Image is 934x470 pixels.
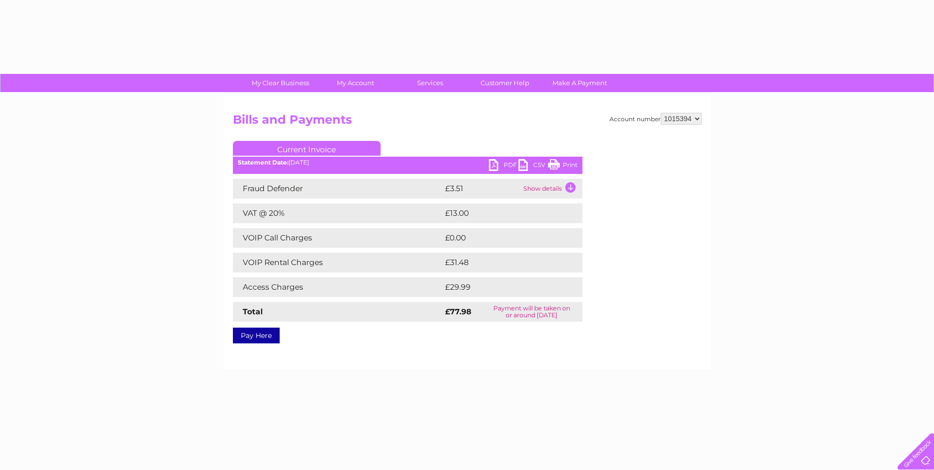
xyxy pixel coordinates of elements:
a: Make A Payment [539,74,620,92]
a: Customer Help [464,74,546,92]
a: Services [389,74,471,92]
td: VAT @ 20% [233,203,443,223]
td: £29.99 [443,277,563,297]
a: PDF [489,159,518,173]
strong: Total [243,307,263,316]
td: £13.00 [443,203,562,223]
a: My Clear Business [240,74,321,92]
strong: £77.98 [445,307,471,316]
td: Fraud Defender [233,179,443,199]
td: £31.48 [443,253,562,272]
a: My Account [315,74,396,92]
td: Access Charges [233,277,443,297]
h2: Bills and Payments [233,113,702,132]
a: Pay Here [233,328,280,343]
td: Payment will be taken on or around [DATE] [481,302,582,322]
a: Print [548,159,578,173]
td: £3.51 [443,179,521,199]
td: VOIP Rental Charges [233,253,443,272]
div: [DATE] [233,159,582,166]
a: CSV [518,159,548,173]
b: Statement Date: [238,159,289,166]
div: Account number [610,113,702,125]
td: VOIP Call Charges [233,228,443,248]
a: Current Invoice [233,141,381,156]
td: Show details [521,179,582,199]
td: £0.00 [443,228,560,248]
